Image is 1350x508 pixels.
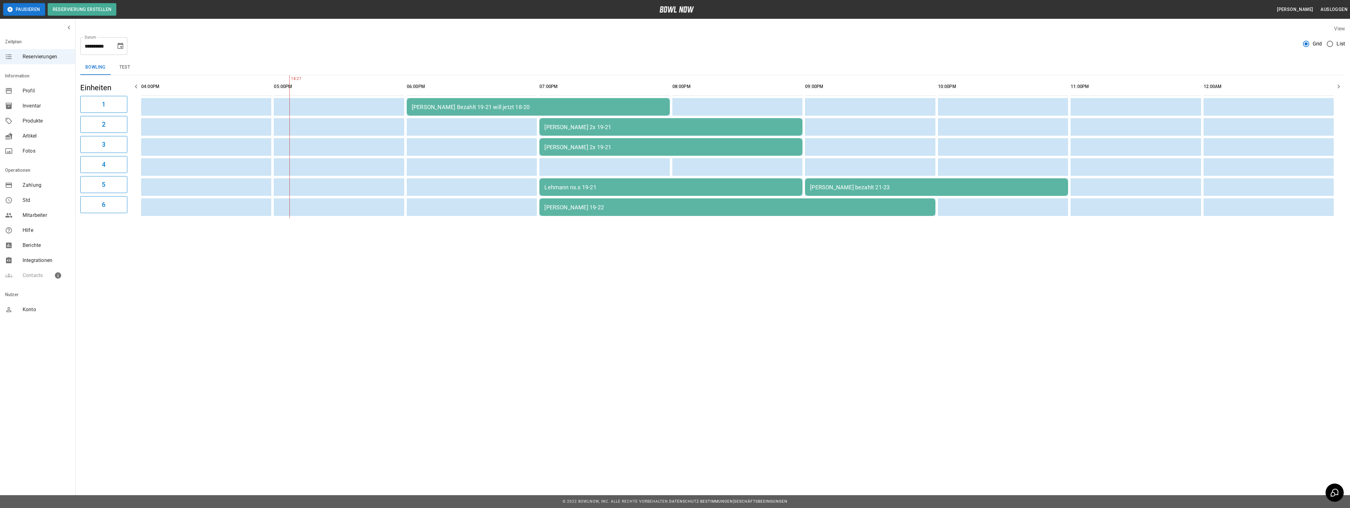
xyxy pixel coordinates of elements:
[544,144,797,150] div: [PERSON_NAME] 2x 19-21
[23,306,70,313] span: Konto
[672,78,802,96] th: 08:00PM
[938,78,1068,96] th: 10:00PM
[23,242,70,249] span: Berichte
[1204,78,1334,96] th: 12:00AM
[289,76,291,82] span: 18:27
[102,160,105,170] h6: 4
[139,75,1336,218] table: sticky table
[274,78,404,96] th: 05:00PM
[23,117,70,125] span: Produkte
[23,102,70,110] span: Inventar
[23,196,70,204] span: Std
[544,124,797,130] div: [PERSON_NAME] 2x 19-21
[810,184,1063,191] div: [PERSON_NAME] bezahlt 21-23
[1274,4,1316,15] button: [PERSON_NAME]
[669,499,733,504] a: Datenschutz-Bestimmungen
[544,204,930,211] div: [PERSON_NAME] 19-22
[23,147,70,155] span: Fotos
[80,96,127,113] button: 1
[734,499,787,504] a: Geschäftsbedingungen
[1334,26,1345,32] label: View
[3,3,45,16] button: Pausieren
[23,87,70,95] span: Profil
[80,116,127,133] button: 2
[80,196,127,213] button: 6
[805,78,935,96] th: 09:00PM
[1313,40,1322,48] span: Grid
[539,78,670,96] th: 07:00PM
[102,139,105,149] h6: 3
[544,184,797,191] div: Lehmann ns.s 19-21
[1337,40,1345,48] span: List
[23,212,70,219] span: Mitarbeiter
[102,200,105,210] h6: 6
[102,99,105,109] h6: 1
[141,78,271,96] th: 04:00PM
[111,60,139,75] button: test
[659,6,694,13] img: logo
[563,499,669,504] span: © 2022 BowlNow, Inc. Alle Rechte vorbehalten.
[1318,4,1350,15] button: Ausloggen
[48,3,117,16] button: Reservierung erstellen
[102,119,105,129] h6: 2
[1071,78,1201,96] th: 11:00PM
[80,176,127,193] button: 5
[23,227,70,234] span: Hilfe
[80,136,127,153] button: 3
[114,40,127,52] button: Choose date, selected date is 29. Aug. 2025
[407,78,537,96] th: 06:00PM
[80,60,1345,75] div: inventory tabs
[80,83,127,93] h5: Einheiten
[102,180,105,190] h6: 5
[80,60,111,75] button: Bowling
[23,181,70,189] span: Zahlung
[412,104,665,110] div: [PERSON_NAME] Bezahlt 19-21 will jetzt 18-20
[23,53,70,60] span: Reservierungen
[23,132,70,140] span: Artikel
[23,257,70,264] span: Integrationen
[80,156,127,173] button: 4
